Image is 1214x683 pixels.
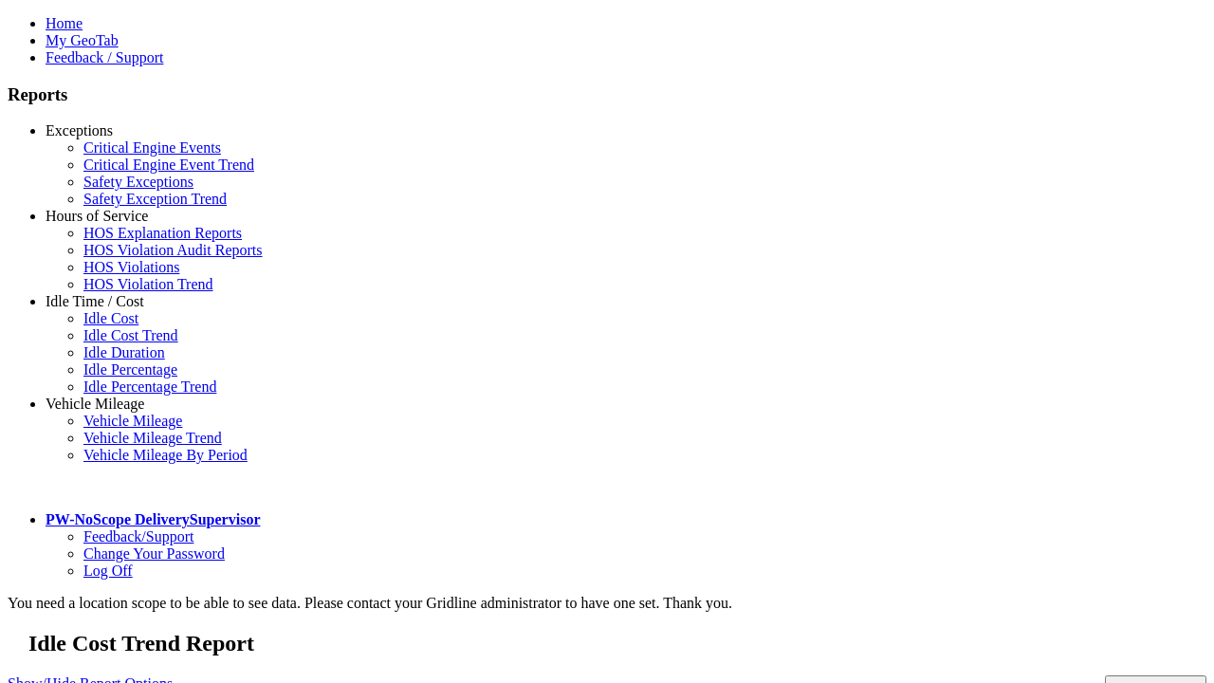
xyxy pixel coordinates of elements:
[83,430,222,446] a: Vehicle Mileage Trend
[83,413,182,429] a: Vehicle Mileage
[46,32,119,48] a: My GeoTab
[83,344,165,360] a: Idle Duration
[46,49,163,65] a: Feedback / Support
[83,545,225,562] a: Change Your Password
[83,528,193,545] a: Feedback/Support
[83,157,254,173] a: Critical Engine Event Trend
[46,122,113,138] a: Exceptions
[83,327,178,343] a: Idle Cost Trend
[28,631,1206,656] h2: Idle Cost Trend Report
[83,378,216,395] a: Idle Percentage Trend
[8,84,1206,105] h3: Reports
[83,174,193,190] a: Safety Exceptions
[83,191,227,207] a: Safety Exception Trend
[8,595,1206,612] div: You need a location scope to be able to see data. Please contact your Gridline administrator to h...
[83,225,242,241] a: HOS Explanation Reports
[83,361,177,378] a: Idle Percentage
[46,293,144,309] a: Idle Time / Cost
[46,511,260,527] a: PW-NoScope DeliverySupervisor
[46,396,144,412] a: Vehicle Mileage
[83,242,263,258] a: HOS Violation Audit Reports
[46,15,83,31] a: Home
[83,310,138,326] a: Idle Cost
[83,139,221,156] a: Critical Engine Events
[83,447,248,463] a: Vehicle Mileage By Period
[83,259,179,275] a: HOS Violations
[83,563,133,579] a: Log Off
[46,208,148,224] a: Hours of Service
[83,276,213,292] a: HOS Violation Trend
